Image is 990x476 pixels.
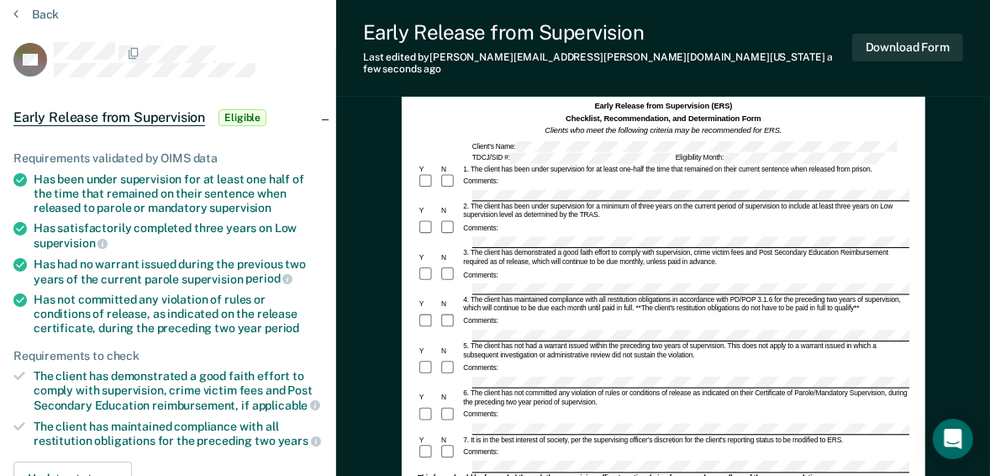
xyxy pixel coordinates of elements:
[933,419,973,459] div: Open Intercom Messenger
[13,7,59,22] button: Back
[440,346,461,355] div: N
[418,253,440,262] div: Y
[418,394,440,402] div: Y
[34,420,323,448] div: The client has maintained compliance with all restitution obligations for the preceding two
[440,436,461,444] div: N
[461,249,909,267] div: 3. The client has demonstrated a good faith effort to comply with supervision, crime victim fees ...
[461,448,500,457] div: Comments:
[440,300,461,309] div: N
[461,177,500,186] div: Comments:
[461,342,909,360] div: 5. The client has not had a warrant issued within the preceding two years of supervision. This do...
[852,34,963,61] button: Download Form
[13,109,205,126] span: Early Release from Supervision
[34,236,108,250] span: supervision
[461,164,909,172] div: 1. The client has been under supervision for at least one-half the time that remained on their cu...
[471,140,898,151] div: Client's Name:
[278,434,321,447] span: years
[440,164,461,172] div: N
[461,224,500,232] div: Comments:
[34,369,323,412] div: The client has demonstrated a good faith effort to comply with supervision, crime victim fees and...
[674,152,887,163] div: Eligibility Month:
[13,151,323,166] div: Requirements validated by OIMS data
[418,164,440,172] div: Y
[13,349,323,363] div: Requirements to check
[34,257,323,286] div: Has had no warrant issued during the previous two years of the current parole supervision
[461,270,500,278] div: Comments:
[461,410,500,419] div: Comments:
[363,51,852,76] div: Last edited by [PERSON_NAME][EMAIL_ADDRESS][PERSON_NAME][DOMAIN_NAME][US_STATE]
[461,202,909,219] div: 2. The client has been under supervision for a minimum of three years on the current period of su...
[418,300,440,309] div: Y
[265,321,299,335] span: period
[440,253,461,262] div: N
[594,102,732,110] strong: Early Release from Supervision (ERS)
[245,272,292,285] span: period
[34,293,323,335] div: Has not committed any violation of rules or conditions of release, as indicated on the release ce...
[418,346,440,355] div: Y
[219,109,266,126] span: Eligible
[461,436,909,444] div: 7. It is in the best interest of society, per the supervising officer's discretion for the client...
[545,125,782,134] em: Clients who meet the following criteria may be recommended for ERS.
[566,114,761,122] strong: Checklist, Recommendation, and Determination Form
[210,201,271,214] span: supervision
[461,389,909,406] div: 6. The client has not committed any violation of rules or conditions of release as indicated on t...
[440,394,461,402] div: N
[418,207,440,215] div: Y
[34,221,323,250] div: Has satisfactorily completed three years on Low
[418,436,440,444] div: Y
[363,20,852,45] div: Early Release from Supervision
[252,399,320,412] span: applicable
[461,317,500,325] div: Comments:
[471,152,674,163] div: TDCJ/SID #:
[363,51,833,75] span: a few seconds ago
[34,172,323,214] div: Has been under supervision for at least one half of the time that remained on their sentence when...
[440,207,461,215] div: N
[461,295,909,313] div: 4. The client has maintained compliance with all restitution obligations in accordance with PD/PO...
[461,363,500,372] div: Comments:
